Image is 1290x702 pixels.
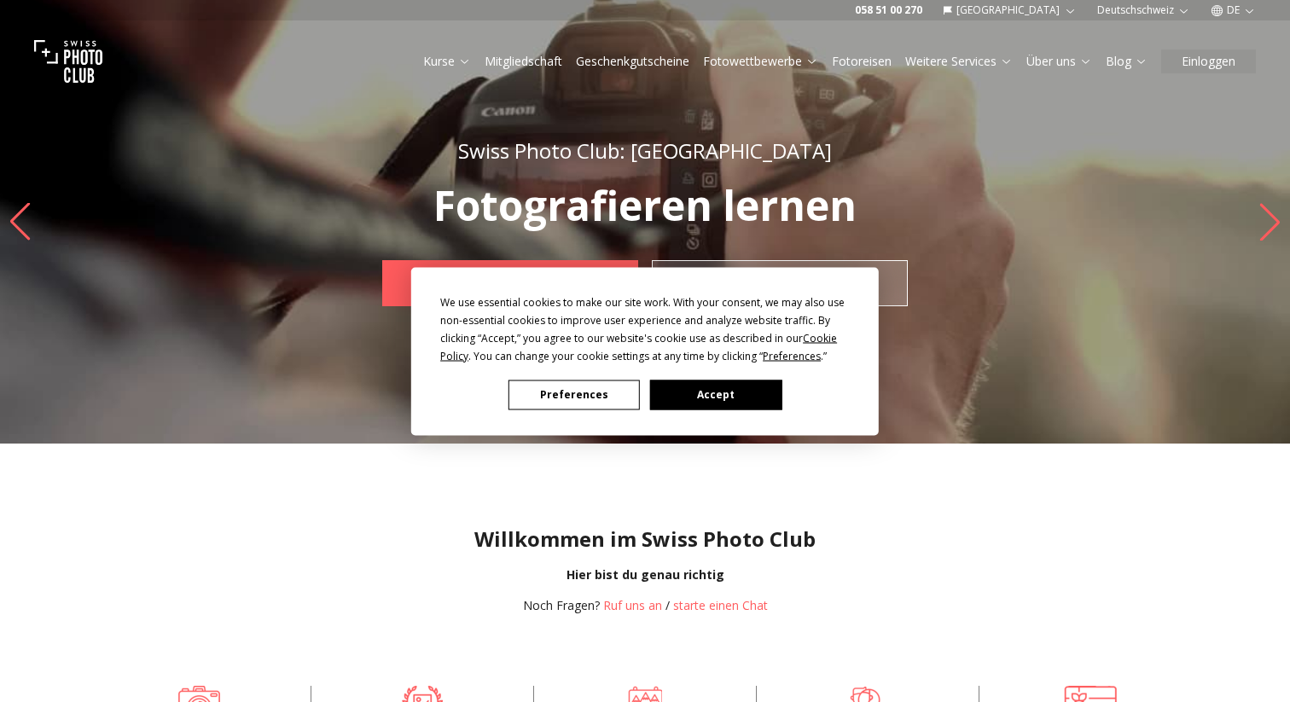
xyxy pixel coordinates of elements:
[763,348,821,363] span: Preferences
[440,330,837,363] span: Cookie Policy
[411,267,879,435] div: Cookie Consent Prompt
[508,380,640,409] button: Preferences
[440,293,850,364] div: We use essential cookies to make our site work. With your consent, we may also use non-essential ...
[650,380,782,409] button: Accept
